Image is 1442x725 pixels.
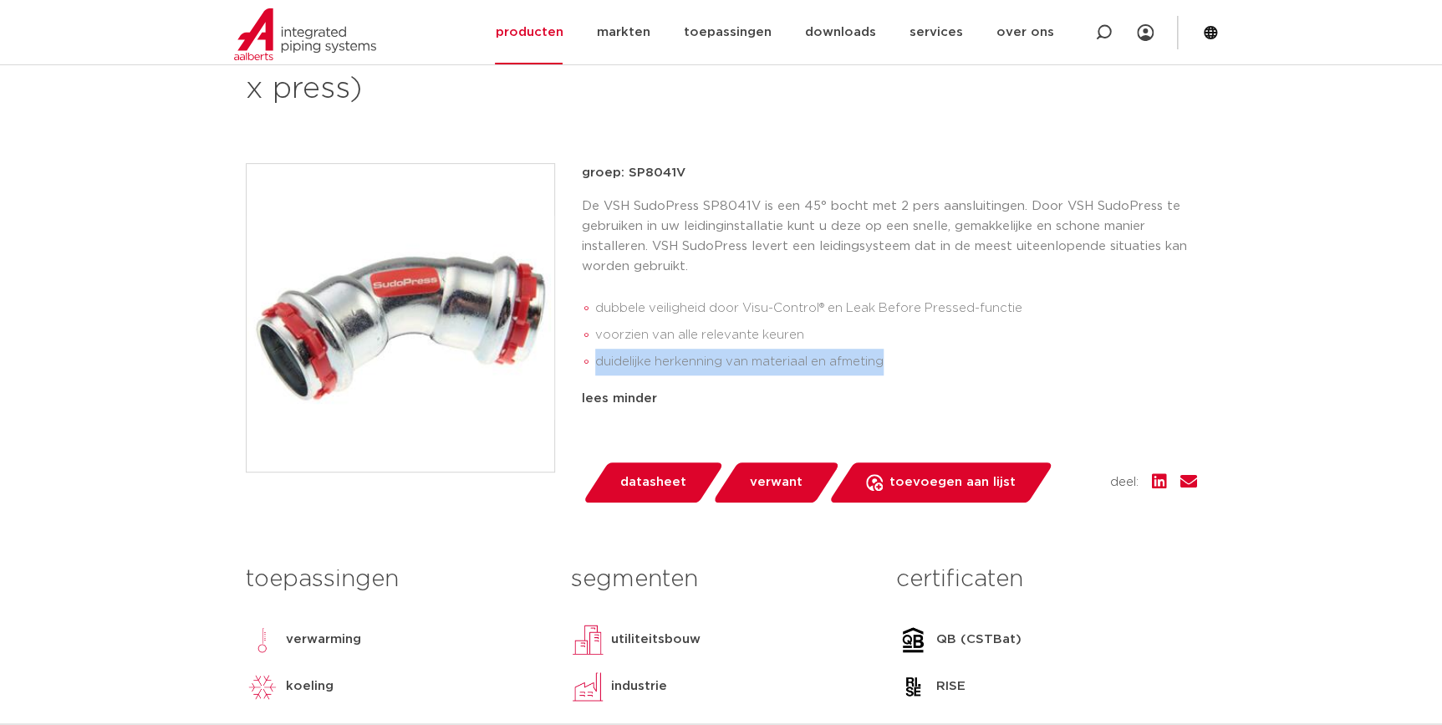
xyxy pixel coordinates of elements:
img: QB (CSTBat) [896,623,930,656]
li: dubbele veiligheid door Visu-Control® en Leak Before Pressed-functie [595,295,1197,322]
div: lees minder [582,389,1197,409]
p: De VSH SudoPress SP8041V is een 45° bocht met 2 pers aansluitingen. Door VSH SudoPress te gebruik... [582,197,1197,277]
li: voorzien van alle relevante keuren [595,322,1197,349]
img: utiliteitsbouw [571,623,604,656]
span: verwant [750,469,803,496]
span: toevoegen aan lijst [889,469,1016,496]
h3: certificaten [896,563,1196,596]
li: duidelijke herkenning van materiaal en afmeting [595,349,1197,375]
p: QB (CSTBat) [936,630,1022,650]
img: verwarming [246,623,279,656]
h3: toepassingen [246,563,546,596]
img: RISE [896,670,930,703]
p: utiliteitsbouw [611,630,701,650]
img: Product Image for VSH SudoPress Staalverzinkt bocht 45° (2 x press) [247,164,554,472]
span: datasheet [620,469,686,496]
img: koeling [246,670,279,703]
img: industrie [571,670,604,703]
a: datasheet [582,462,724,503]
a: verwant [711,462,840,503]
h3: segmenten [571,563,871,596]
p: verwarming [286,630,361,650]
p: groep: SP8041V [582,163,1197,183]
p: koeling [286,676,334,697]
p: industrie [611,676,667,697]
span: deel: [1110,472,1139,493]
p: RISE [936,676,966,697]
